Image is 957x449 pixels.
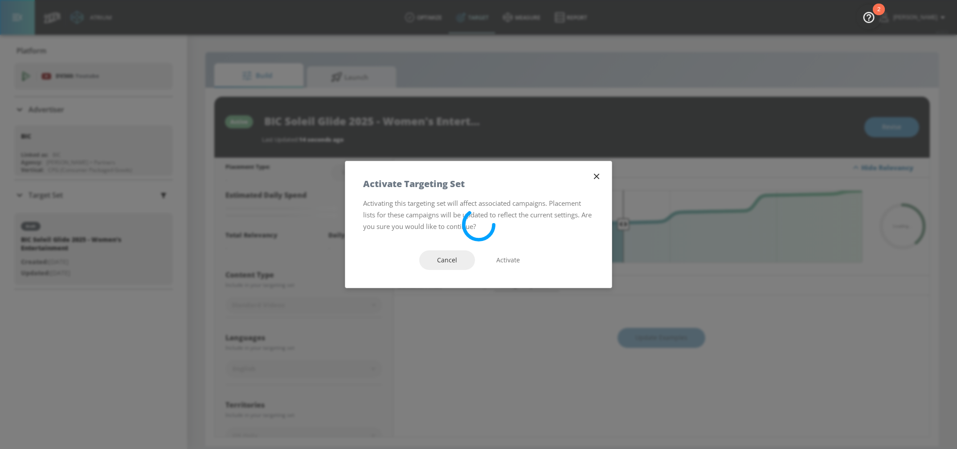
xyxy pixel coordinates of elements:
div: 2 [877,9,880,21]
button: Open Resource Center, 2 new notifications [856,4,881,29]
p: Activating this targeting set will affect associated campaigns. Placement lists for these campaig... [363,197,594,233]
span: Cancel [437,255,457,266]
button: Cancel [419,250,475,270]
h5: Activate Targeting Set [363,179,465,188]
